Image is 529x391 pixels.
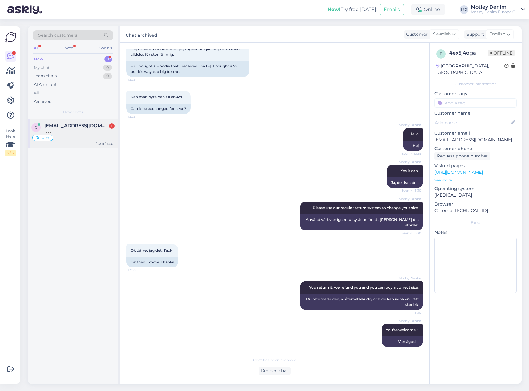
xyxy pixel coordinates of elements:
span: Yes it can. [401,169,419,173]
span: e [440,51,442,56]
p: Customer email [434,130,517,136]
div: Hi, I bought a Hoodie that I received [DATE]. I bought a 5xl but it's way too big for me. [126,61,249,77]
div: Socials [98,44,113,52]
div: Customer information [434,81,517,87]
div: Team chats [34,73,57,79]
div: Customer [404,31,428,38]
div: Request phone number [434,152,490,160]
span: Seen ✓ 13:30 [398,188,421,193]
span: Motley Denim [398,123,421,127]
div: Använd vårt vanliga retursystem för att [PERSON_NAME] din storlek. [300,214,423,230]
span: 13:29 [128,114,151,119]
span: 13:30 [398,310,421,315]
div: 0 [103,65,112,71]
div: Reopen chat [259,367,291,375]
input: Add a tag [434,98,517,108]
span: 13:29 [128,77,151,82]
span: Ok då vet jag det. Tack [131,248,172,253]
div: Ja, det kan det. [387,177,423,188]
a: [URL][DOMAIN_NAME] [434,169,483,175]
span: 13:30 [398,347,421,352]
a: Motley DenimMotley Denim Europe OÜ [471,5,525,14]
div: Archived [34,99,52,105]
p: Visited pages [434,163,517,169]
span: Cezaristrate@yahoo.com [44,123,108,128]
div: 1 [109,123,115,129]
p: Customer tags [434,91,517,97]
div: 2 / 3 [5,150,16,156]
button: Emails [380,4,404,15]
div: Look Here [5,128,16,156]
span: New chats [63,109,83,115]
div: [DATE] 14:01 [96,141,115,146]
div: # ex5j4qga [449,49,488,57]
label: Chat archived [126,30,157,39]
div: Du returnerar den, vi återbetalar dig och du kan köpa en i rätt storlek. [300,294,423,310]
div: 0 [103,73,112,79]
p: Customer phone [434,145,517,152]
span: Motley Denim [398,276,421,281]
p: Chrome [TECHNICAL_ID] [434,207,517,214]
span: You're welcome :) [386,328,419,332]
span: Offline [488,50,515,56]
span: Hello [409,132,419,136]
p: [EMAIL_ADDRESS][DOMAIN_NAME] [434,136,517,143]
div: Web [64,44,75,52]
div: [GEOGRAPHIC_DATA], [GEOGRAPHIC_DATA] [436,63,504,76]
p: Notes [434,229,517,236]
div: Ok then I know. Thanks [126,257,178,267]
span: Seen ✓ 13:30 [398,231,421,235]
p: Browser [434,201,517,207]
span: Please use our regular return system to change your size. [313,206,419,210]
div: Varsågod :) [382,336,423,347]
b: New! [327,6,341,12]
div: Try free [DATE]: [327,6,377,13]
p: See more ... [434,177,517,183]
div: All [34,90,39,96]
div: Online [411,4,445,15]
span: English [489,31,505,38]
div: Motley Denim Europe OÜ [471,10,519,14]
span: Kan man byta den till en 4xl [131,95,182,99]
span: Search customers [38,32,77,39]
div: Support [464,31,484,38]
div: MD [460,5,468,14]
img: Askly Logo [5,31,17,43]
div: Extra [434,220,517,226]
span: Motley Denim [398,319,421,323]
span: You return it, we refund you and you can buy a correct size. [309,285,419,290]
span: Motley Denim [398,197,421,201]
span: Motley Denim [398,160,421,164]
span: Swedish [433,31,451,38]
span: Chat has been archived [253,357,297,363]
span: Returns [35,136,50,140]
div: All [33,44,40,52]
div: AI Assistant [34,82,57,88]
span: Seen ✓ 13:29 [398,151,421,156]
p: [MEDICAL_DATA] [434,192,517,198]
div: Can it be exchanged for a 4xl? [126,104,191,114]
div: 1 [104,56,112,62]
span: C [35,125,38,130]
p: Customer name [434,110,517,116]
div: Motley Denim [471,5,519,10]
div: New [34,56,43,62]
input: Add name [435,119,510,126]
div: My chats [34,65,51,71]
p: Operating system [434,185,517,192]
div: Hej [403,141,423,151]
span: 13:30 [128,268,151,272]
